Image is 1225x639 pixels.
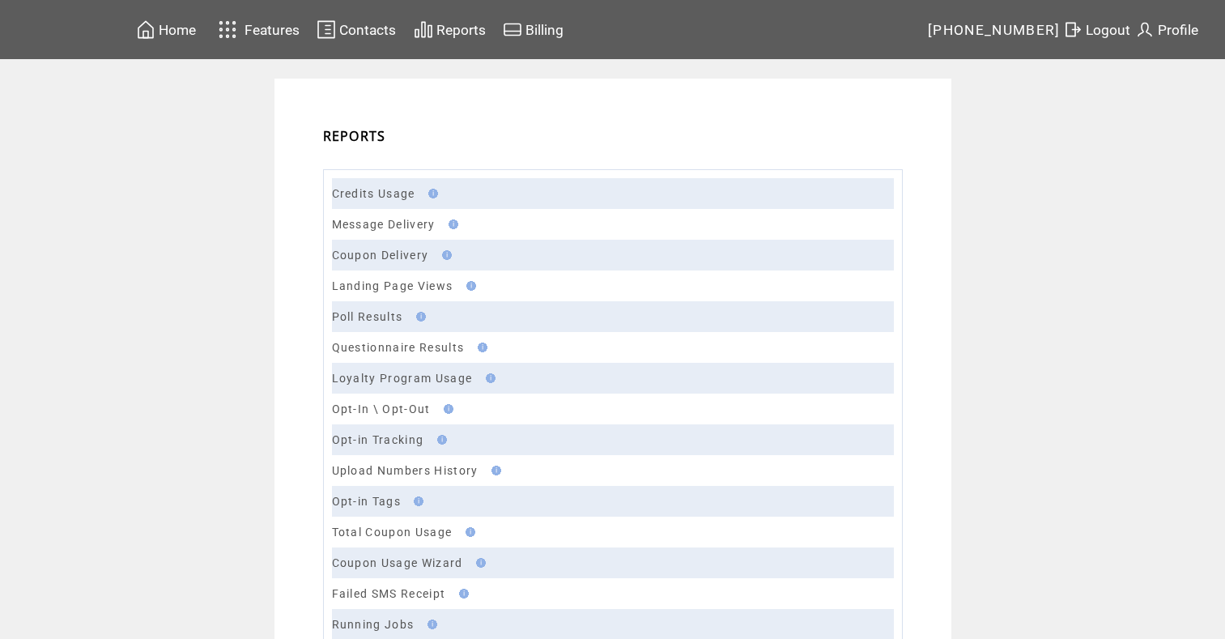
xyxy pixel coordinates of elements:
a: Features [211,14,303,45]
img: help.gif [409,496,423,506]
a: Failed SMS Receipt [332,587,446,600]
img: profile.svg [1135,19,1155,40]
a: Running Jobs [332,618,415,631]
a: Reports [411,17,488,42]
img: help.gif [462,281,476,291]
a: Opt-in Tracking [332,433,424,446]
img: help.gif [444,219,458,229]
a: Poll Results [332,310,403,323]
img: help.gif [481,373,496,383]
a: Questionnaire Results [332,341,465,354]
span: Home [159,22,196,38]
span: Profile [1158,22,1198,38]
img: chart.svg [414,19,433,40]
img: creidtcard.svg [503,19,522,40]
span: Billing [525,22,564,38]
img: contacts.svg [317,19,336,40]
a: Message Delivery [332,218,436,231]
img: exit.svg [1063,19,1083,40]
span: Logout [1086,22,1130,38]
a: Opt-In \ Opt-Out [332,403,431,415]
a: Contacts [314,17,398,42]
span: REPORTS [323,127,386,145]
a: Opt-in Tags [332,495,402,508]
img: help.gif [437,250,452,260]
a: Credits Usage [332,187,415,200]
img: help.gif [461,527,475,537]
a: Total Coupon Usage [332,526,453,539]
span: Features [245,22,300,38]
a: Coupon Usage Wizard [332,556,463,569]
img: help.gif [454,589,469,599]
a: Coupon Delivery [332,249,429,262]
a: Logout [1061,17,1133,42]
img: help.gif [432,435,447,445]
img: help.gif [423,620,437,629]
span: Reports [436,22,486,38]
a: Profile [1133,17,1201,42]
img: help.gif [423,189,438,198]
a: Landing Page Views [332,279,453,292]
a: Upload Numbers History [332,464,479,477]
a: Billing [500,17,566,42]
a: Home [134,17,198,42]
img: home.svg [136,19,155,40]
img: features.svg [214,16,242,43]
span: Contacts [339,22,396,38]
img: help.gif [439,404,453,414]
img: help.gif [471,558,486,568]
img: help.gif [411,312,426,322]
span: [PHONE_NUMBER] [928,22,1061,38]
a: Loyalty Program Usage [332,372,473,385]
img: help.gif [473,343,487,352]
img: help.gif [487,466,501,475]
